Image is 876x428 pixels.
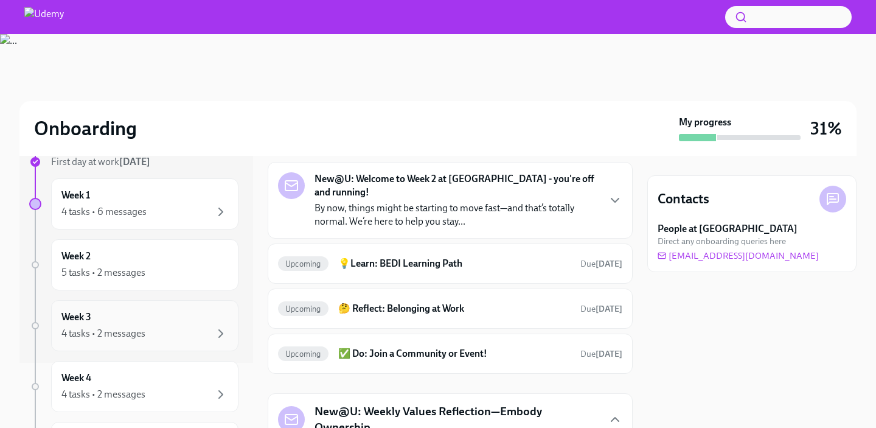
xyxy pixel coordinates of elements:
a: Upcoming✅ Do: Join a Community or Event!Due[DATE] [278,344,622,363]
a: Week 14 tasks • 6 messages [29,178,238,230]
span: October 4th, 2025 08:00 [580,348,622,360]
a: [EMAIL_ADDRESS][DOMAIN_NAME] [658,250,819,262]
strong: New@U: Welcome to Week 2 at [GEOGRAPHIC_DATA] - you're off and running! [315,172,598,199]
h4: Contacts [658,190,709,208]
strong: [DATE] [596,304,622,314]
img: Udemy [24,7,64,27]
h6: 💡Learn: BEDI Learning Path [338,257,571,270]
h6: 🤔 Reflect: Belonging at Work [338,302,571,315]
span: Direct any onboarding queries here [658,236,786,247]
span: October 4th, 2025 08:00 [580,303,622,315]
a: Week 44 tasks • 2 messages [29,361,238,412]
span: Upcoming [278,259,328,268]
strong: [DATE] [119,156,150,167]
h6: Week 4 [61,371,91,385]
a: Upcoming🤔 Reflect: Belonging at WorkDue[DATE] [278,299,622,318]
strong: People at [GEOGRAPHIC_DATA] [658,222,798,236]
strong: [DATE] [596,259,622,269]
a: First day at work[DATE] [29,155,238,169]
span: October 4th, 2025 08:00 [580,258,622,270]
div: 5 tasks • 2 messages [61,266,145,279]
h6: Week 3 [61,310,91,324]
span: Upcoming [278,349,328,359]
h6: ✅ Do: Join a Community or Event! [338,347,571,360]
span: Due [580,349,622,359]
span: Upcoming [278,304,328,314]
a: Week 34 tasks • 2 messages [29,300,238,351]
span: First day at work [51,156,150,167]
span: Due [580,259,622,269]
div: 4 tasks • 2 messages [61,327,145,340]
div: 4 tasks • 2 messages [61,388,145,401]
a: Upcoming💡Learn: BEDI Learning PathDue[DATE] [278,254,622,273]
p: By now, things might be starting to move fast—and that’s totally normal. We’re here to help you s... [315,202,598,228]
strong: [DATE] [596,349,622,359]
h6: Week 2 [61,250,91,263]
div: 4 tasks • 6 messages [61,205,147,219]
a: Week 25 tasks • 2 messages [29,239,238,290]
h2: Onboarding [34,116,137,141]
span: Due [580,304,622,314]
h3: 31% [810,118,842,139]
h6: Week 1 [61,189,90,202]
strong: My progress [679,116,731,129]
